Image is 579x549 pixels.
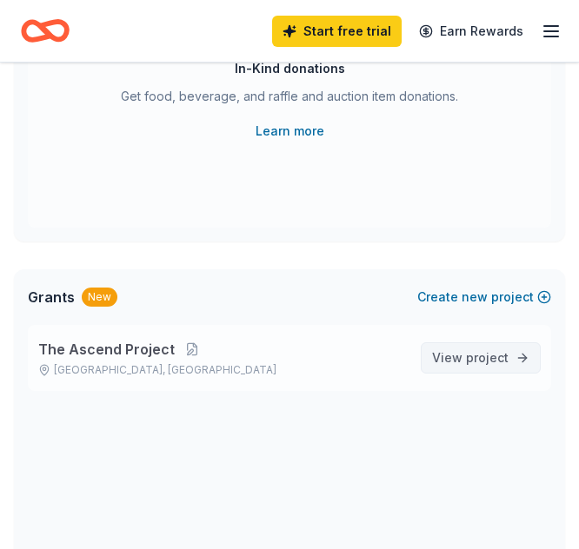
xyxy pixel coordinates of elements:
span: Grants [28,287,75,308]
a: Start free trial [272,16,402,47]
span: new [462,287,488,308]
div: Get food, beverage, and raffle and auction item donations. [121,86,458,114]
a: Learn more [256,121,324,142]
span: The Ascend Project [38,339,175,360]
p: [GEOGRAPHIC_DATA], [GEOGRAPHIC_DATA] [38,363,407,377]
a: Earn Rewards [409,16,534,47]
div: New [82,288,117,307]
span: project [466,350,509,365]
a: View project [421,342,541,374]
span: View [432,347,509,368]
div: In-Kind donations [235,58,345,79]
button: Createnewproject [417,287,551,308]
a: Home [21,10,70,51]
